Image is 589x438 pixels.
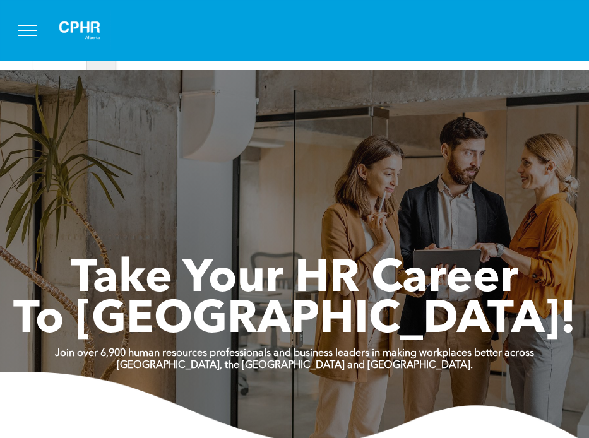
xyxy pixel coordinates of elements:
[48,10,111,50] img: A white background with a few lines on it
[71,257,518,302] span: Take Your HR Career
[117,360,473,370] strong: [GEOGRAPHIC_DATA], the [GEOGRAPHIC_DATA] and [GEOGRAPHIC_DATA].
[13,298,576,343] span: To [GEOGRAPHIC_DATA]!
[55,348,534,358] strong: Join over 6,900 human resources professionals and business leaders in making workplaces better ac...
[11,14,44,47] button: menu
